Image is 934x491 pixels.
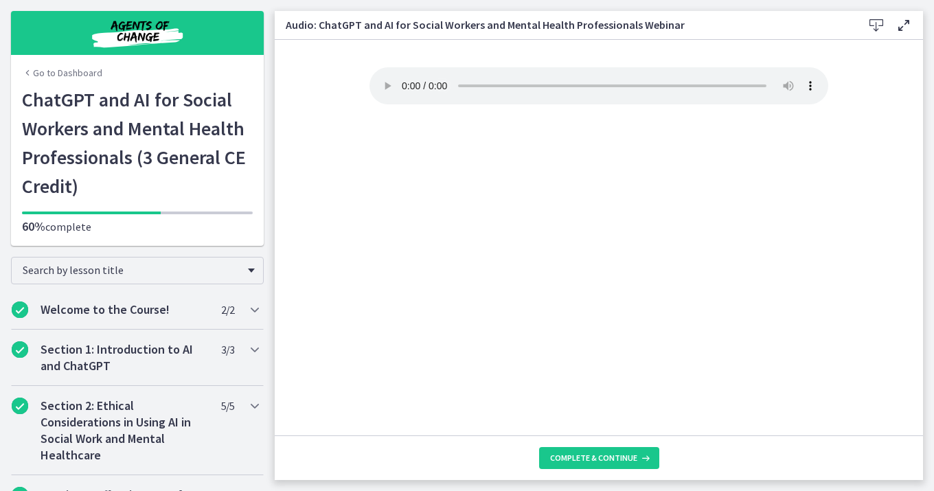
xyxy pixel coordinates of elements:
div: Search by lesson title [11,257,264,284]
h2: Section 1: Introduction to AI and ChatGPT [41,341,208,374]
h2: Welcome to the Course! [41,301,208,318]
p: complete [22,218,253,235]
i: Completed [12,341,28,358]
h3: Audio: ChatGPT and AI for Social Workers and Mental Health Professionals Webinar [286,16,841,33]
a: Go to Dashboard [22,66,102,80]
span: 2 / 2 [221,301,234,318]
span: Search by lesson title [23,263,241,277]
span: 5 / 5 [221,398,234,414]
i: Completed [12,301,28,318]
img: Agents of Change [55,16,220,49]
button: Complete & continue [539,447,659,469]
span: 60% [22,218,45,234]
i: Completed [12,398,28,414]
h2: Section 2: Ethical Considerations in Using AI in Social Work and Mental Healthcare [41,398,208,464]
span: Complete & continue [550,453,637,464]
span: 3 / 3 [221,341,234,358]
h1: ChatGPT and AI for Social Workers and Mental Health Professionals (3 General CE Credit) [22,85,253,201]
